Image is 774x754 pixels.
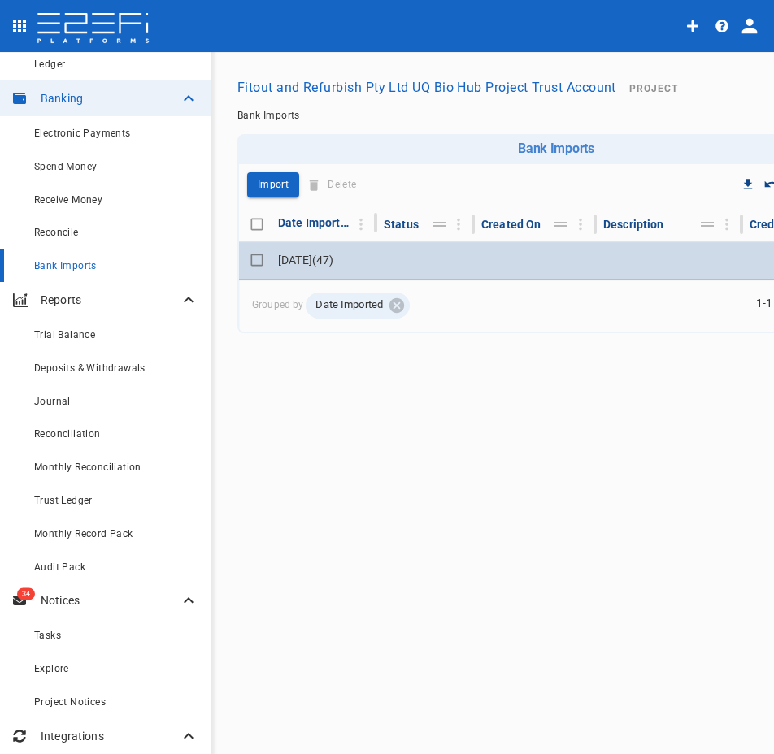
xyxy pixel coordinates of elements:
[41,90,179,106] p: Banking
[278,213,351,232] div: Date Imported
[34,630,61,641] span: Tasks
[306,297,393,313] span: Date Imported
[384,214,419,234] div: Status
[714,211,740,237] button: Column Actions
[696,213,719,236] button: Move
[306,292,410,318] div: Date Imported
[272,241,377,279] td: [DATE] ( 47 )
[34,194,102,206] span: Receive Money
[34,161,97,172] span: Spend Money
[603,214,664,234] div: Description
[247,172,299,197] button: Import
[550,213,572,236] button: Move
[34,362,146,374] span: Deposits & Withdrawals
[41,292,179,308] p: Reports
[34,528,133,539] span: Monthly Record Pack
[348,211,374,237] button: Column Actions
[34,396,71,407] span: Journal
[34,461,141,473] span: Monthly Reconciliation
[237,110,300,121] a: Bank Imports
[246,213,268,236] span: Toggle select all
[34,663,69,674] span: Explore
[34,58,65,70] span: Ledger
[629,83,678,94] span: Project
[481,214,541,234] div: Created On
[34,428,101,440] span: Reconciliation
[304,172,360,197] span: Delete
[567,211,594,237] button: Column Actions
[17,588,35,600] span: 34
[34,260,97,271] span: Bank Imports
[34,561,85,573] span: Audit Pack
[34,696,106,708] span: Project Notices
[247,172,299,197] span: Import Bank Statement CSV
[34,128,131,139] span: Electronic Payments
[34,227,79,238] span: Reconcile
[446,211,472,237] button: Column Actions
[231,71,623,103] button: Fitout and Refurbish Pty Ltd UQ Bio Hub Project Trust Account
[41,728,179,744] p: Integrations
[258,175,289,194] p: Import
[41,592,179,609] p: Notices
[246,249,268,271] span: Toggle select row
[737,173,759,196] button: Download CSV
[34,495,93,506] span: Trust Ledger
[428,213,450,236] button: Move
[34,329,95,340] span: Trial Balance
